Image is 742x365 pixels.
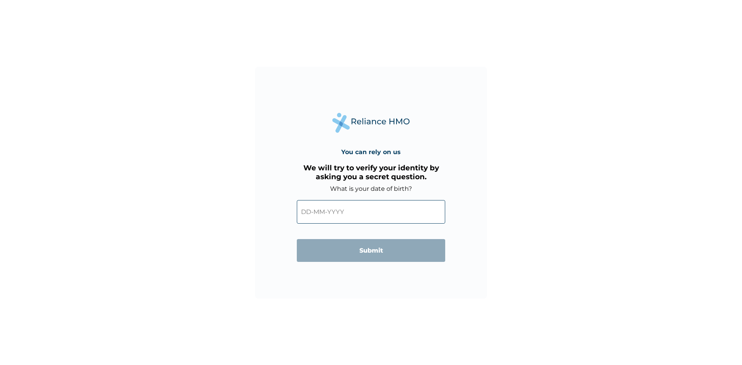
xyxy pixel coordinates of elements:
[297,200,445,224] input: DD-MM-YYYY
[332,113,410,132] img: Reliance Health's Logo
[297,239,445,262] input: Submit
[330,185,412,192] label: What is your date of birth?
[341,148,401,156] h4: You can rely on us
[297,163,445,181] h3: We will try to verify your identity by asking you a secret question.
